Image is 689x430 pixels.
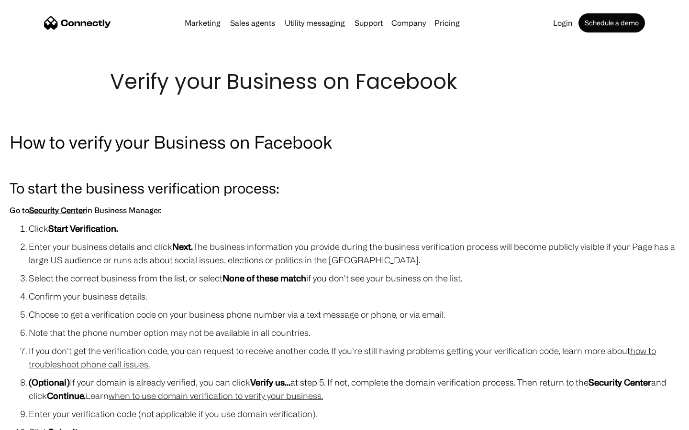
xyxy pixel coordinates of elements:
h3: To start the business verification process: [10,177,679,199]
li: Choose to get a verification code on your business phone number via a text message or phone, or v... [29,308,679,321]
h1: Verify your Business on Facebook [110,67,579,97]
a: Sales agents [226,19,279,27]
h6: Go to in Business Manager. [10,204,679,217]
li: Note that the phone number option may not be available in all countries. [29,326,679,339]
a: Utility messaging [281,19,349,27]
strong: (Optional) [29,377,70,387]
strong: Continue. [47,391,86,400]
ul: Language list [19,413,57,427]
h2: How to verify your Business on Facebook [10,130,679,154]
li: Enter your business details and click The business information you provide during the business ve... [29,240,679,267]
strong: None of these match [222,273,306,283]
li: Click [29,222,679,235]
div: Company [391,16,426,30]
a: when to use domain verification to verify your business. [109,391,323,400]
li: If your domain is already verified, you can click at step 5. If not, complete the domain verifica... [29,376,679,402]
a: Marketing [181,19,224,27]
a: Login [549,19,577,27]
a: Support [351,19,387,27]
li: Enter your verification code (not applicable if you use domain verification). [29,407,679,420]
li: Select the correct business from the list, or select if you don't see your business on the list. [29,271,679,285]
li: If you don't get the verification code, you can request to receive another code. If you're still ... [29,344,679,371]
strong: Security Center [589,377,651,387]
p: ‍ [10,159,679,172]
strong: Next. [172,242,193,251]
aside: Language selected: English [10,413,57,427]
strong: Start Verification. [48,224,118,233]
a: Security Center [29,206,86,215]
a: Schedule a demo [578,13,645,32]
li: Confirm your business details. [29,290,679,303]
strong: Verify us... [250,377,290,387]
a: Pricing [431,19,464,27]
